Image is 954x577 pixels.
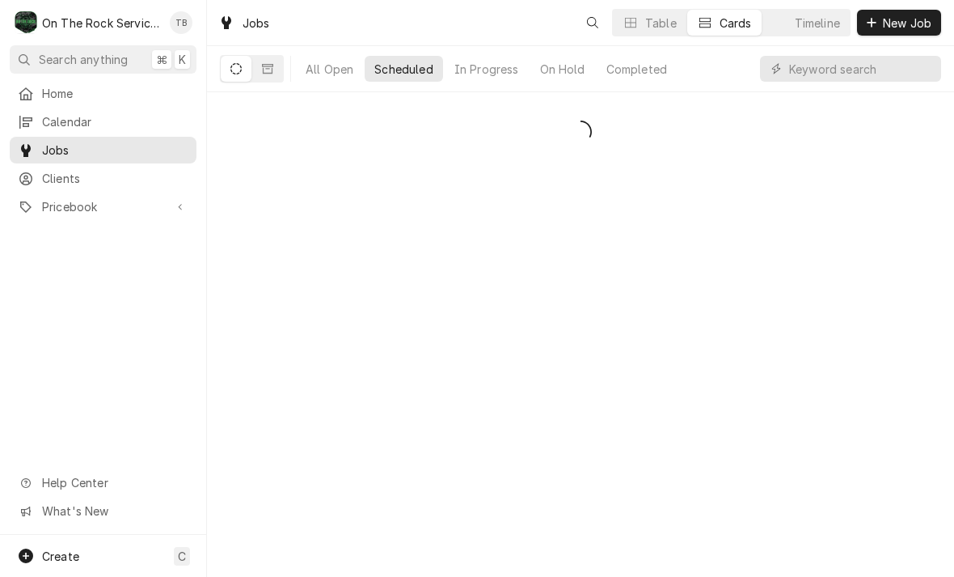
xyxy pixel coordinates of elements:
[170,11,192,34] div: TB
[42,170,188,187] span: Clients
[10,469,196,496] a: Go to Help Center
[42,474,187,491] span: Help Center
[10,137,196,163] a: Jobs
[10,165,196,192] a: Clients
[178,548,186,565] span: C
[10,108,196,135] a: Calendar
[156,51,167,68] span: ⌘
[540,61,585,78] div: On Hold
[645,15,677,32] div: Table
[795,15,840,32] div: Timeline
[857,10,941,36] button: New Job
[42,15,161,32] div: On The Rock Services
[569,115,592,149] span: Loading...
[42,85,188,102] span: Home
[306,61,353,78] div: All Open
[15,11,37,34] div: O
[42,113,188,130] span: Calendar
[15,11,37,34] div: On The Rock Services's Avatar
[789,56,933,82] input: Keyword search
[10,498,196,524] a: Go to What's New
[42,549,79,563] span: Create
[10,80,196,107] a: Home
[10,45,196,74] button: Search anything⌘K
[374,61,433,78] div: Scheduled
[42,198,164,215] span: Pricebook
[42,503,187,520] span: What's New
[179,51,186,68] span: K
[606,61,667,78] div: Completed
[10,193,196,220] a: Go to Pricebook
[39,51,128,68] span: Search anything
[720,15,752,32] div: Cards
[454,61,519,78] div: In Progress
[207,115,954,149] div: Scheduled Jobs List Loading
[170,11,192,34] div: Todd Brady's Avatar
[880,15,935,32] span: New Job
[580,10,606,36] button: Open search
[42,142,188,159] span: Jobs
